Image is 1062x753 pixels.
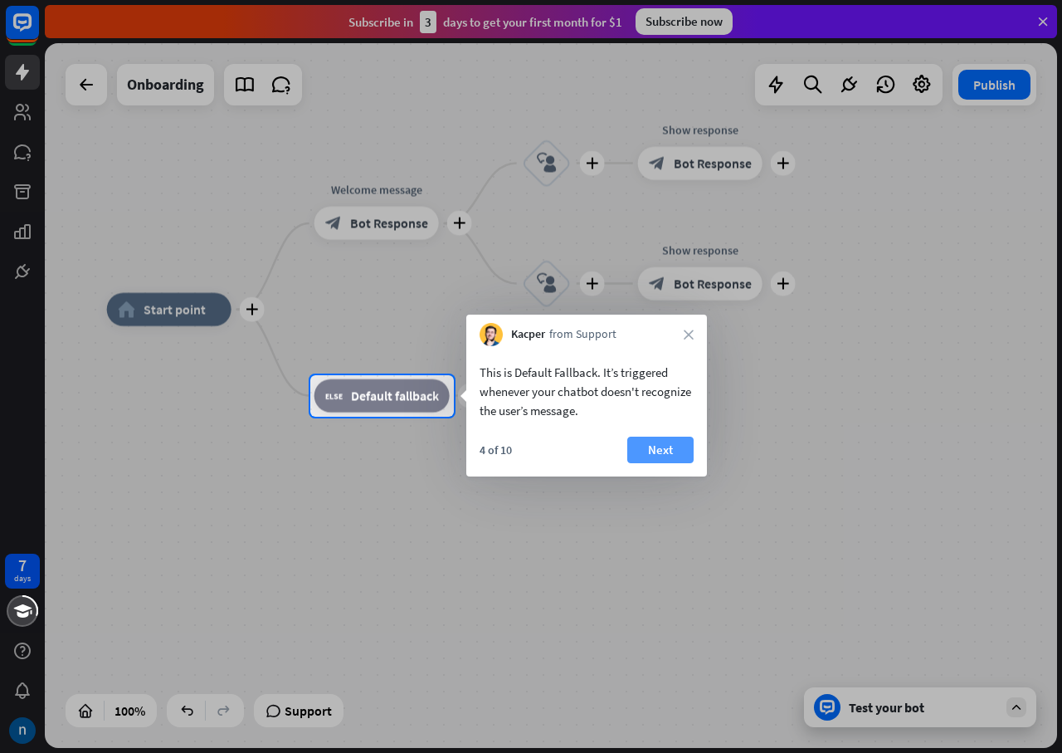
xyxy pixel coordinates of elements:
i: block_fallback [325,388,343,404]
span: Kacper [511,326,545,343]
button: Next [627,437,694,463]
i: close [684,330,694,340]
span: Default fallback [351,388,439,404]
div: This is Default Fallback. It’s triggered whenever your chatbot doesn't recognize the user’s message. [480,363,694,420]
div: 4 of 10 [480,443,512,457]
button: Open LiveChat chat widget [13,7,63,56]
span: from Support [549,326,616,343]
